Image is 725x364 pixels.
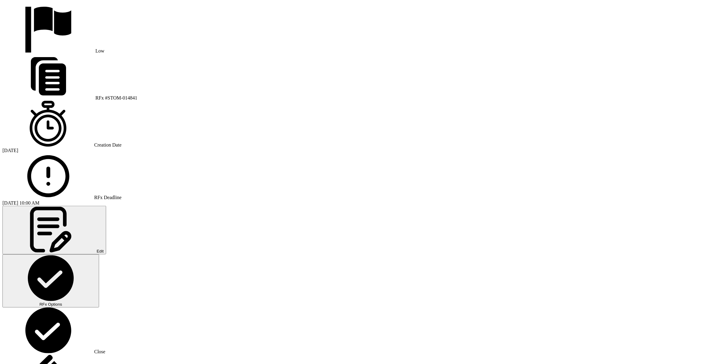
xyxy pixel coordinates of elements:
div: Creation Date [2,101,723,148]
button: RFx Options [2,254,99,308]
div: RFx Deadline [2,153,723,200]
span: #STOM-014841 [105,95,138,100]
div: Close [2,308,120,355]
button: Edit [2,206,106,254]
div: [DATE] [2,148,723,153]
span: Low [95,48,104,53]
div: [DATE] 10:00 AM [2,200,723,206]
div: RFx Options [5,302,97,307]
span: RFx [95,95,104,100]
